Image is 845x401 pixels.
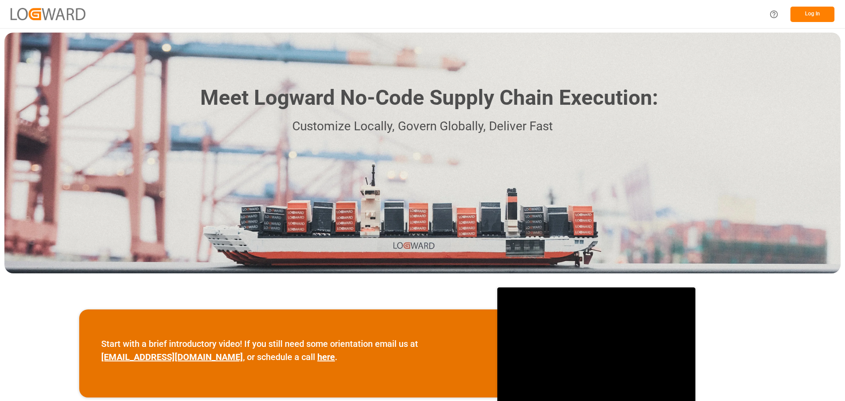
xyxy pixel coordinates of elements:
[200,82,658,114] h1: Meet Logward No-Code Supply Chain Execution:
[101,337,475,364] p: Start with a brief introductory video! If you still need some orientation email us at , or schedu...
[317,352,335,362] a: here
[790,7,834,22] button: Log In
[101,352,243,362] a: [EMAIL_ADDRESS][DOMAIN_NAME]
[187,117,658,136] p: Customize Locally, Govern Globally, Deliver Fast
[764,4,784,24] button: Help Center
[11,8,85,20] img: Logward_new_orange.png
